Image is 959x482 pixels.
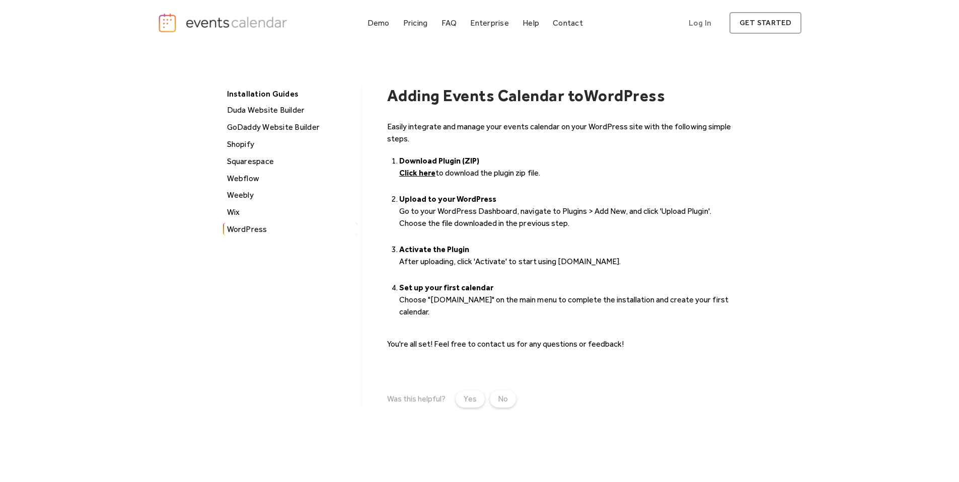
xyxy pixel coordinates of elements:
[679,12,721,34] a: Log In
[224,155,357,168] div: Squarespace
[224,172,357,185] div: Webflow
[363,16,394,30] a: Demo
[224,121,357,134] div: GoDaddy Website Builder
[224,189,357,202] div: Weebly
[584,86,665,105] h1: WordPress
[223,172,357,185] a: Webflow
[399,244,737,280] li: After uploading, click 'Activate' to start using [DOMAIN_NAME]. ‍
[399,245,469,254] strong: Activate the Plugin
[466,16,512,30] a: Enterprise
[158,13,290,33] a: home
[470,20,508,26] div: Enterprise
[399,193,737,242] li: Go to your WordPress Dashboard, navigate to Plugins > Add New, and click 'Upload Plugin'. Choose ...
[498,393,508,405] div: No
[729,12,801,34] a: get started
[223,155,357,168] a: Squarespace
[223,223,357,236] a: WordPress
[399,156,479,166] strong: Download Plugin (ZIP)
[456,390,485,408] a: Yes
[387,394,446,404] div: Was this helpful?
[224,138,357,151] div: Shopify
[223,189,357,202] a: Weebly
[223,104,357,117] a: Duda Website Builder
[367,20,390,26] div: Demo
[399,283,494,292] strong: Set up your first calendar
[553,20,583,26] div: Contact
[399,282,737,318] li: Choose "[DOMAIN_NAME]" on the main menu to complete the installation and create your first calendar.
[387,326,737,338] p: ‍
[399,194,496,204] strong: Upload to your WordPress
[399,168,435,178] a: Click here
[223,206,357,219] a: Wix
[399,155,737,191] li: to download the plugin zip file. ‍
[223,138,357,151] a: Shopify
[224,104,357,117] div: Duda Website Builder
[224,206,357,219] div: Wix
[490,390,516,408] a: No
[403,20,428,26] div: Pricing
[387,86,584,105] h1: Adding Events Calendar to
[464,393,477,405] div: Yes
[223,121,357,134] a: GoDaddy Website Builder
[387,121,737,145] p: Easily integrate and manage your events calendar on your WordPress site with the following simple...
[523,20,539,26] div: Help
[549,16,587,30] a: Contact
[222,86,356,102] div: Installation Guides
[437,16,461,30] a: FAQ
[441,20,457,26] div: FAQ
[519,16,543,30] a: Help
[387,338,737,350] p: You're all set! Feel free to contact us for any questions or feedback!
[399,16,432,30] a: Pricing
[224,223,357,236] div: WordPress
